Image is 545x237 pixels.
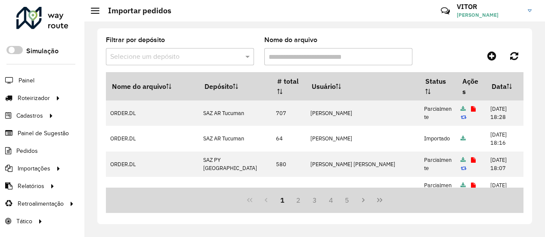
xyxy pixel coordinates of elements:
[18,199,64,208] span: Retroalimentação
[471,156,476,164] a: Exibir log de erros
[198,100,271,126] td: SAZ AR Tucuman
[457,3,521,11] h3: VITOR
[420,126,456,151] td: Importado
[271,177,306,202] td: 1157
[306,72,420,100] th: Usuário
[271,126,306,151] td: 64
[420,72,456,100] th: Status
[306,126,420,151] td: [PERSON_NAME]
[486,72,523,100] th: Data
[198,152,271,177] td: SAZ PY [GEOGRAPHIC_DATA]
[106,72,198,100] th: Nome do arquivo
[106,152,198,177] td: ORDER.DL
[461,105,466,112] a: Arquivo completo
[18,94,50,103] span: Roteirizador
[355,192,372,208] button: Next Page
[306,100,420,126] td: [PERSON_NAME]
[99,6,171,15] h2: Importar pedidos
[18,182,44,191] span: Relatórios
[198,177,271,202] td: SAZ AR Cordoba
[436,2,455,20] a: Contato Rápido
[307,192,323,208] button: 3
[461,135,466,142] a: Arquivo completo
[106,100,198,126] td: ORDER.DL
[456,72,486,100] th: Ações
[106,35,165,45] label: Filtrar por depósito
[16,111,43,120] span: Cadastros
[420,177,456,202] td: Parcialmente
[198,72,271,100] th: Depósito
[271,152,306,177] td: 580
[461,113,467,121] a: Reimportar
[486,126,523,151] td: [DATE] 18:16
[457,11,521,19] span: [PERSON_NAME]
[420,100,456,126] td: Parcialmente
[271,100,306,126] td: 707
[290,192,307,208] button: 2
[486,152,523,177] td: [DATE] 18:07
[19,76,34,85] span: Painel
[461,156,466,164] a: Arquivo completo
[372,192,388,208] button: Last Page
[18,129,69,138] span: Painel de Sugestão
[16,217,32,226] span: Tático
[106,177,198,202] td: ORDER.DL
[264,35,317,45] label: Nome do arquivo
[323,192,339,208] button: 4
[471,105,476,112] a: Exibir log de erros
[271,72,306,100] th: # total
[461,164,467,172] a: Reimportar
[26,46,59,56] label: Simulação
[306,177,420,202] td: NATHALIA DA COSTA SALES
[486,177,523,202] td: [DATE] 17:46
[339,192,356,208] button: 5
[471,182,476,189] a: Exibir log de erros
[461,182,466,189] a: Arquivo completo
[274,192,291,208] button: 1
[198,126,271,151] td: SAZ AR Tucuman
[106,126,198,151] td: ORDER.DL
[420,152,456,177] td: Parcialmente
[306,152,420,177] td: [PERSON_NAME] [PERSON_NAME]
[18,164,50,173] span: Importações
[16,146,38,155] span: Pedidos
[486,100,523,126] td: [DATE] 18:28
